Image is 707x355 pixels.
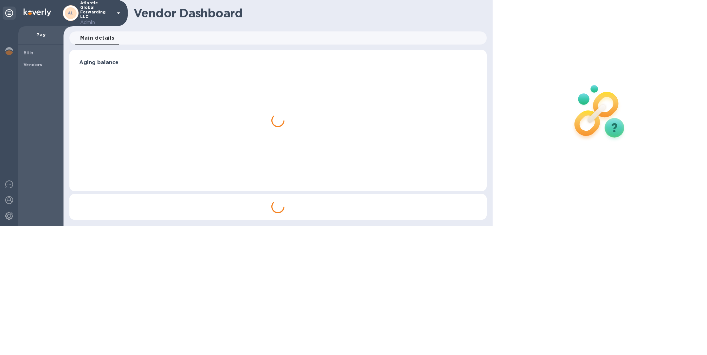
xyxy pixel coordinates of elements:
p: Admin [80,19,113,26]
b: AL [68,10,74,15]
div: Unpin categories [3,7,16,20]
p: Pay [24,31,58,38]
h1: Vendor Dashboard [134,6,482,20]
b: Bills [24,50,33,55]
img: Logo [24,9,51,16]
b: Vendors [24,62,43,67]
span: Main details [80,33,115,43]
p: Atlantic Global Forwarding LLC [80,1,113,26]
h3: Aging balance [79,60,477,66]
